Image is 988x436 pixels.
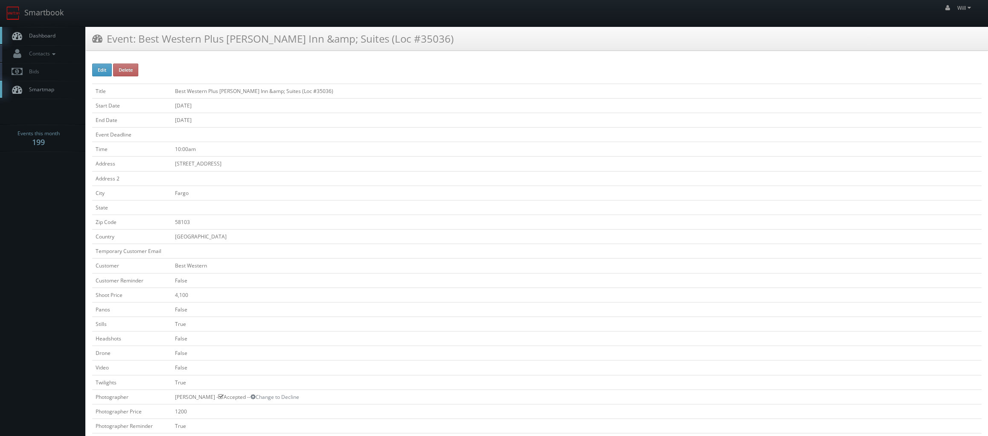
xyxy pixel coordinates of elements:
td: Fargo [172,186,982,200]
span: Bids [25,68,39,75]
span: Smartmap [25,86,54,93]
td: Photographer [92,389,172,404]
a: Change to Decline [251,393,299,401]
td: Zip Code [92,215,172,229]
td: Customer [92,259,172,273]
td: State [92,200,172,215]
td: Twilights [92,375,172,389]
td: False [172,302,982,317]
td: True [172,419,982,433]
td: False [172,331,982,346]
td: Headshots [92,331,172,346]
td: City [92,186,172,200]
td: Shoot Price [92,288,172,302]
td: Event Deadline [92,128,172,142]
button: Edit [92,64,112,76]
td: Address 2 [92,171,172,186]
td: Customer Reminder [92,273,172,288]
span: Will [957,4,973,12]
td: Temporary Customer Email [92,244,172,259]
td: False [172,360,982,375]
td: False [172,346,982,360]
td: Photographer Price [92,404,172,419]
td: 1200 [172,404,982,419]
td: 10:00am [172,142,982,157]
td: Video [92,360,172,375]
td: True [172,317,982,331]
button: Delete [113,64,138,76]
td: 4,100 [172,288,982,302]
td: Time [92,142,172,157]
td: Panos [92,302,172,317]
td: Stills [92,317,172,331]
td: Start Date [92,98,172,113]
td: Best Western [172,259,982,273]
td: True [172,375,982,389]
td: [PERSON_NAME] - Accepted -- [172,389,982,404]
td: Best Western Plus [PERSON_NAME] Inn &amp; Suites (Loc #35036) [172,84,982,98]
td: 58103 [172,215,982,229]
img: smartbook-logo.png [6,6,20,20]
h3: Event: Best Western Plus [PERSON_NAME] Inn &amp; Suites (Loc #35036) [92,31,454,46]
td: Title [92,84,172,98]
span: Contacts [25,50,58,57]
span: Dashboard [25,32,55,39]
td: Country [92,230,172,244]
td: End Date [92,113,172,127]
td: Address [92,157,172,171]
td: [DATE] [172,113,982,127]
td: [DATE] [172,98,982,113]
td: Photographer Reminder [92,419,172,433]
strong: 199 [32,137,45,147]
td: False [172,273,982,288]
td: [GEOGRAPHIC_DATA] [172,230,982,244]
td: Drone [92,346,172,360]
span: Events this month [17,129,60,138]
td: [STREET_ADDRESS] [172,157,982,171]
